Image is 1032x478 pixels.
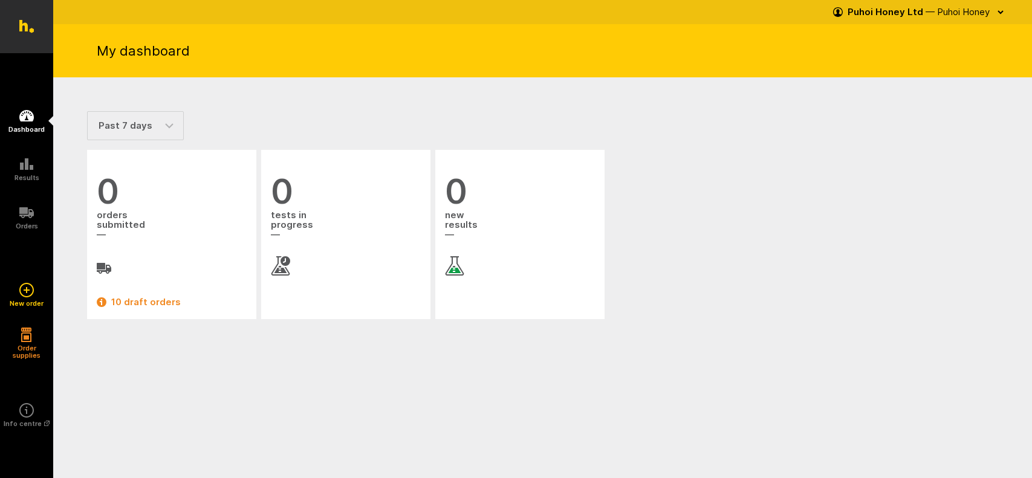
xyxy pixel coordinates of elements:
[97,174,247,276] a: 0 orderssubmitted
[10,300,44,307] h5: New order
[8,344,45,359] h5: Order supplies
[8,126,45,133] h5: Dashboard
[445,209,595,242] span: new results
[15,174,39,181] h5: Results
[97,174,247,209] span: 0
[833,2,1008,22] button: Puhoi Honey Ltd — Puhoi Honey
[271,174,421,276] a: 0 tests inprogress
[848,6,923,18] strong: Puhoi Honey Ltd
[271,209,421,242] span: tests in progress
[16,222,38,230] h5: Orders
[97,209,247,242] span: orders submitted
[445,174,595,276] a: 0 newresults
[97,42,190,60] h1: My dashboard
[445,174,595,209] span: 0
[4,420,50,427] h5: Info centre
[97,295,247,309] a: 10 draft orders
[271,174,421,209] span: 0
[926,6,990,18] span: — Puhoi Honey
